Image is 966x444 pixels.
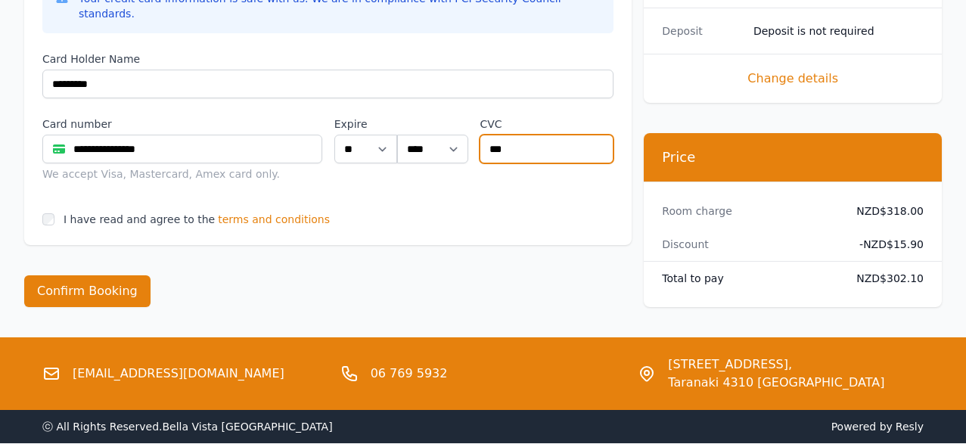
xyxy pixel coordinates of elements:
[42,116,322,132] label: Card number
[64,213,215,225] label: I have read and agree to the
[668,374,884,392] span: Taranaki 4310 [GEOGRAPHIC_DATA]
[896,421,924,433] a: Resly
[480,116,613,132] label: CVC
[662,271,832,286] dt: Total to pay
[662,148,924,166] h3: Price
[844,237,924,252] dd: - NZD$15.90
[844,203,924,219] dd: NZD$318.00
[844,271,924,286] dd: NZD$302.10
[662,70,924,88] span: Change details
[334,116,397,132] label: Expire
[662,23,741,39] dt: Deposit
[42,421,333,433] span: ⓒ All Rights Reserved. Bella Vista [GEOGRAPHIC_DATA]
[42,166,322,182] div: We accept Visa, Mastercard, Amex card only.
[371,365,448,383] a: 06 769 5932
[73,365,284,383] a: [EMAIL_ADDRESS][DOMAIN_NAME]
[218,212,330,227] span: terms and conditions
[668,356,884,374] span: [STREET_ADDRESS],
[753,23,924,39] dd: Deposit is not required
[24,275,151,307] button: Confirm Booking
[42,51,613,67] label: Card Holder Name
[662,203,832,219] dt: Room charge
[397,116,468,132] label: .
[489,419,924,434] span: Powered by
[662,237,832,252] dt: Discount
